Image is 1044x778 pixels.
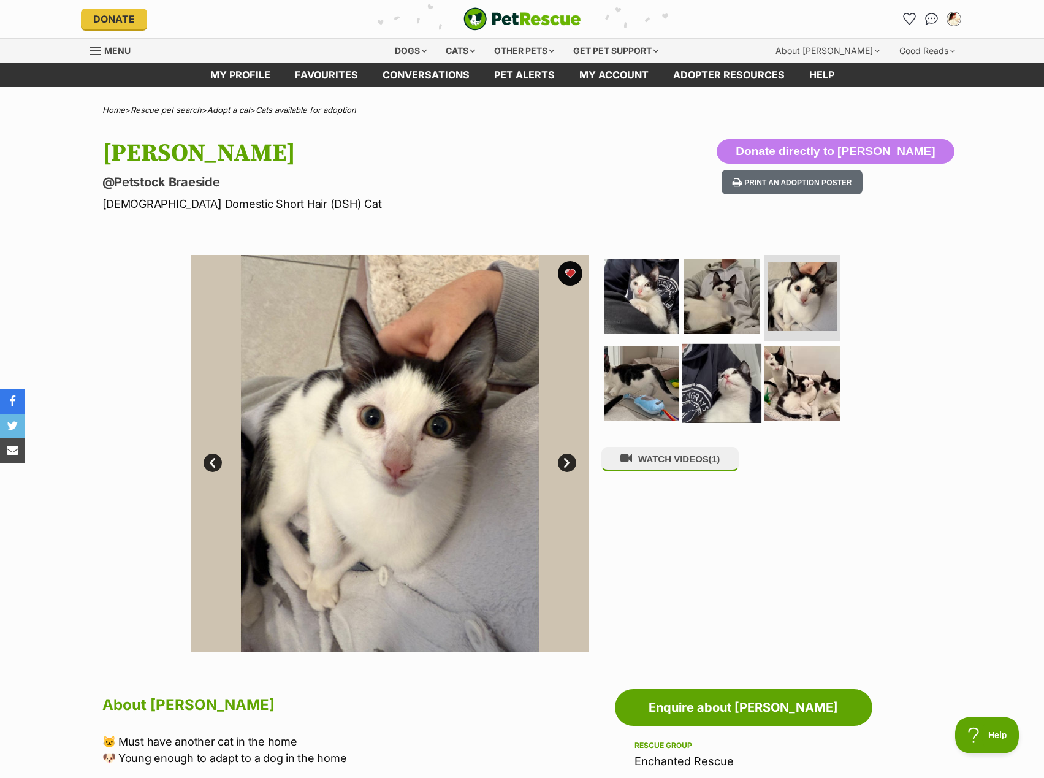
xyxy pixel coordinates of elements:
iframe: Help Scout Beacon - Open [955,717,1019,753]
img: Photo of Enzo [684,259,760,334]
button: My account [944,9,964,29]
a: Menu [90,39,139,61]
div: Other pets [486,39,563,63]
img: Photo of Enzo [604,259,679,334]
div: Get pet support [565,39,667,63]
a: Prev [204,454,222,472]
a: PetRescue [463,7,581,31]
button: favourite [558,261,582,286]
button: Donate directly to [PERSON_NAME] [717,139,954,164]
a: Donate [81,9,147,29]
img: Photo of Enzo [191,255,589,652]
button: WATCH VIDEOS(1) [601,447,739,471]
span: Menu [104,45,131,56]
a: conversations [370,63,482,87]
span: (1) [709,454,720,464]
a: Enquire about [PERSON_NAME] [615,689,872,726]
div: Cats [437,39,484,63]
img: Photo of Enzo [604,346,679,421]
p: @Petstock Braeside [102,174,621,191]
img: Photo of Enzo [682,343,761,422]
img: logo-cat-932fe2b9b8326f06289b0f2fb663e598f794de774fb13d1741a6617ecf9a85b4.svg [463,7,581,31]
div: Rescue group [634,741,853,750]
a: Adopter resources [661,63,797,87]
a: Enchanted Rescue [634,755,734,768]
img: Photo of Enzo [764,346,840,421]
a: Cats available for adoption [256,105,356,115]
img: chat-41dd97257d64d25036548639549fe6c8038ab92f7586957e7f3b1b290dea8141.svg [925,13,938,25]
h2: About [PERSON_NAME] [102,692,609,719]
a: My account [567,63,661,87]
h1: [PERSON_NAME] [102,139,621,167]
p: 🐱 Must have another cat in the home 🐶 Young enough to adapt to a dog in the home [102,733,609,766]
div: Dogs [386,39,435,63]
a: My profile [198,63,283,87]
ul: Account quick links [900,9,964,29]
img: Jessica Morgan profile pic [948,13,960,25]
a: Favourites [900,9,920,29]
a: Help [797,63,847,87]
a: Next [558,454,576,472]
a: Favourites [283,63,370,87]
a: Adopt a cat [207,105,250,115]
p: [DEMOGRAPHIC_DATA] Domestic Short Hair (DSH) Cat [102,196,621,212]
a: Pet alerts [482,63,567,87]
img: Photo of Enzo [768,262,837,331]
a: Rescue pet search [131,105,202,115]
div: About [PERSON_NAME] [767,39,888,63]
button: Print an adoption poster [722,170,863,195]
a: Conversations [922,9,942,29]
div: Good Reads [891,39,964,63]
div: > > > [72,105,973,115]
a: Home [102,105,125,115]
